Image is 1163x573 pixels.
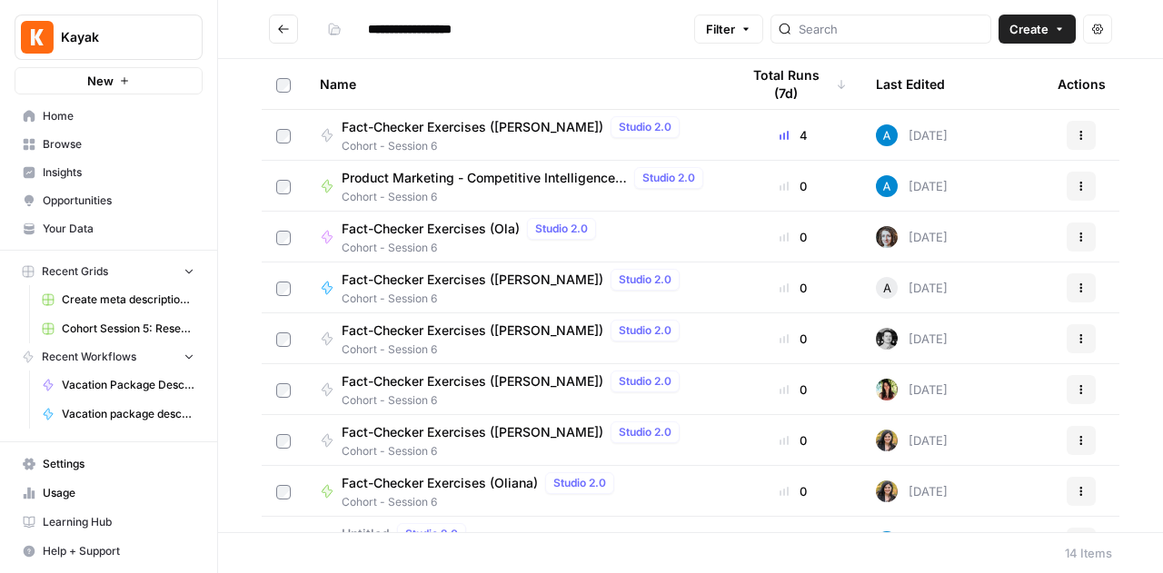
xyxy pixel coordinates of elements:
span: Recent Workflows [42,349,136,365]
span: Learning Hub [43,514,194,530]
span: Your Data [43,221,194,237]
a: Insights [15,158,203,187]
div: [DATE] [876,328,948,350]
a: Home [15,102,203,131]
img: 4vx69xode0b6rvenq8fzgxnr47hp [876,328,898,350]
button: Recent Grids [15,258,203,285]
span: Cohort - Session 6 [342,392,687,409]
img: re7xpd5lpd6r3te7ued3p9atxw8h [876,480,898,502]
div: [DATE] [876,379,948,400]
input: Search [799,20,983,38]
button: Filter [694,15,763,44]
span: Studio 2.0 [405,526,458,542]
div: 14 Items [1065,544,1112,562]
button: Recent Workflows [15,343,203,370]
span: Fact-Checker Exercises ([PERSON_NAME]) [342,423,603,441]
span: Studio 2.0 [619,272,671,288]
span: Cohort - Session 6 [342,240,603,256]
span: Cohort - Session 6 [342,341,687,358]
span: A [883,279,891,297]
a: Fact-Checker Exercises ([PERSON_NAME])Studio 2.0Cohort - Session 6 [320,370,711,409]
a: Settings [15,450,203,479]
div: Last Edited [876,59,945,109]
span: Studio 2.0 [642,170,695,186]
span: Cohort Session 5: Research (Anhelina) [62,321,194,337]
img: o3cqybgnmipr355j8nz4zpq1mc6x [876,175,898,197]
span: Studio 2.0 [619,424,671,440]
span: Help + Support [43,543,194,559]
a: Fact-Checker Exercises ([PERSON_NAME])Studio 2.0Cohort - Session 6 [320,269,711,307]
button: New [15,67,203,94]
span: Home [43,108,194,124]
span: Fact-Checker Exercises ([PERSON_NAME]) [342,271,603,289]
span: Cohort - Session 6 [342,443,687,459]
div: [DATE] [876,277,948,299]
a: Fact-Checker Exercises ([PERSON_NAME])Studio 2.0Cohort - Session 6 [320,320,711,358]
span: Kayak [61,28,171,46]
img: o3cqybgnmipr355j8nz4zpq1mc6x [876,531,898,553]
span: Fact-Checker Exercises ([PERSON_NAME]) [342,118,603,136]
div: 4 [740,126,847,144]
a: Your Data [15,214,203,243]
a: Create meta description [Ola] Grid (1) [34,285,203,314]
div: 0 [740,228,847,246]
span: New [87,72,114,90]
img: e4v89f89x2fg3vu1gtqy01mqi6az [876,379,898,400]
button: Go back [269,15,298,44]
button: Workspace: Kayak [15,15,203,60]
span: Studio 2.0 [619,373,671,390]
img: rz7p8tmnmqi1pt4pno23fskyt2v8 [876,226,898,248]
a: Vacation package description generator [34,400,203,429]
span: Insights [43,164,194,181]
span: Fact-Checker Exercises ([PERSON_NAME]) [342,321,603,340]
div: Name [320,59,711,109]
span: Fact-Checker Exercises (Ola) [342,220,520,238]
div: [DATE] [876,480,948,502]
div: [DATE] [876,175,948,197]
span: Recent Grids [42,263,108,280]
div: [DATE] [876,124,948,146]
span: Settings [43,456,194,472]
img: Kayak Logo [21,21,54,54]
a: Fact-Checker Exercises (Ola)Studio 2.0Cohort - Session 6 [320,218,711,256]
span: Studio 2.0 [535,221,588,237]
span: Cohort - Session 6 [342,138,687,154]
a: Fact-Checker Exercises ([PERSON_NAME])Studio 2.0Cohort - Session 6 [320,421,711,459]
button: Create [999,15,1076,44]
a: Usage [15,479,203,508]
span: Cohort - Session 6 [342,494,621,510]
span: Vacation package description generator [62,406,194,422]
a: Vacation Package Description Generator ([PERSON_NAME]) [34,370,203,400]
a: Cohort Session 5: Research (Anhelina) [34,314,203,343]
span: Vacation Package Description Generator ([PERSON_NAME]) [62,377,194,393]
div: 0 [740,431,847,450]
span: Create meta description [Ola] Grid (1) [62,291,194,308]
span: Cohort - Session 6 [342,291,687,307]
div: Actions [1058,59,1106,109]
div: 0 [740,177,847,195]
div: 0 [740,380,847,399]
div: [DATE] [876,430,948,451]
img: re7xpd5lpd6r3te7ued3p9atxw8h [876,430,898,451]
span: Fact-Checker Exercises (Oliana) [342,474,538,492]
span: Browse [43,136,194,153]
div: 0 [740,330,847,348]
a: Opportunities [15,186,203,215]
a: Fact-Checker Exercises ([PERSON_NAME])Studio 2.0Cohort - Session 6 [320,116,711,154]
span: Studio 2.0 [619,119,671,135]
a: Fact-Checker Exercises (Oliana)Studio 2.0Cohort - Session 6 [320,472,711,510]
span: Usage [43,485,194,501]
a: Browse [15,130,203,159]
span: Studio 2.0 [553,475,606,491]
span: Fact-Checker Exercises ([PERSON_NAME]) [342,372,603,390]
img: o3cqybgnmipr355j8nz4zpq1mc6x [876,124,898,146]
a: UntitledStudio 2.0Cohort - Session 6 [320,523,711,561]
a: Product Marketing - Competitive Intelligence Automation ([PERSON_NAME])Studio 2.0Cohort - Session 6 [320,167,711,205]
div: 0 [740,482,847,500]
span: Opportunities [43,193,194,209]
span: Filter [706,20,735,38]
div: 0 [740,279,847,297]
div: [DATE] [876,531,948,553]
span: Cohort - Session 6 [342,189,711,205]
span: Untitled [342,525,390,543]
